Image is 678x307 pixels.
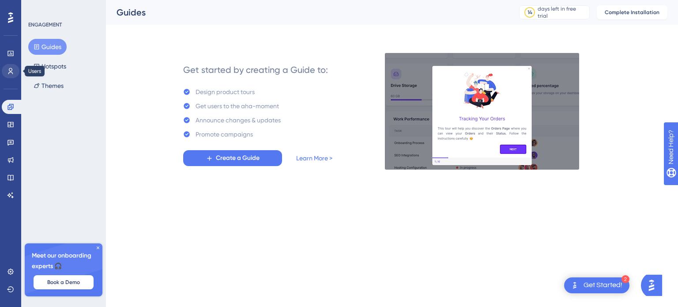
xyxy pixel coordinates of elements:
div: Open Get Started! checklist, remaining modules: 2 [564,277,629,293]
div: Announce changes & updates [196,115,281,125]
div: Promote campaigns [196,129,253,140]
button: Book a Demo [34,275,94,289]
span: Meet our onboarding experts 🎧 [32,250,95,272]
div: days left in free trial [538,5,587,19]
div: Get users to the aha-moment [196,101,279,111]
span: Create a Guide [216,153,260,163]
div: 2 [621,275,629,283]
iframe: UserGuiding AI Assistant Launcher [641,272,667,299]
button: Complete Installation [597,5,667,19]
a: Learn More > [296,153,332,163]
div: Get started by creating a Guide to: [183,64,328,76]
img: 21a29cd0e06a8f1d91b8bced9f6e1c06.gif [384,53,580,170]
img: launcher-image-alternative-text [569,280,580,291]
span: Complete Installation [605,9,659,16]
span: Book a Demo [47,279,80,286]
div: Get Started! [584,280,622,290]
button: Themes [28,78,69,94]
button: Guides [28,39,67,55]
span: Need Help? [21,2,55,13]
div: ENGAGEMENT [28,21,62,28]
button: Create a Guide [183,150,282,166]
div: 14 [527,9,532,16]
div: Guides [117,6,497,19]
div: Design product tours [196,87,255,97]
button: Hotspots [28,58,72,74]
